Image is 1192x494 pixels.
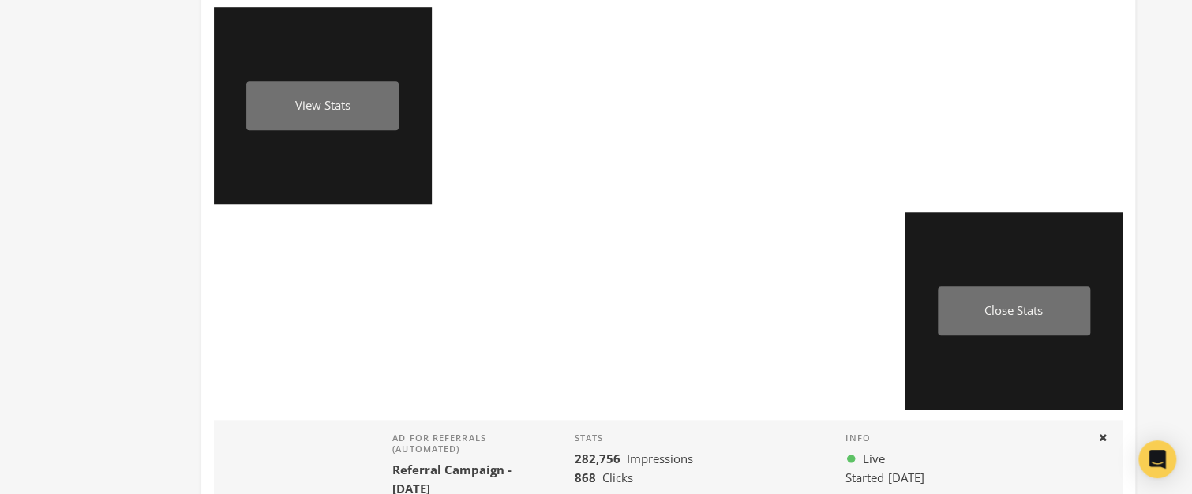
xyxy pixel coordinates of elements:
div: View Stats [246,81,399,131]
h4: Info [845,432,1085,443]
span: Impressions [626,451,692,466]
div: Started [DATE] [845,469,1085,487]
span: Clicks [602,470,632,485]
button: View Stats [214,7,432,204]
h4: Ad for referrals (automated) [392,432,549,455]
button: Close Stats [905,212,1123,410]
span: Live [863,450,885,468]
h4: Stats [574,432,820,443]
div: Close Stats [938,286,1090,336]
div: Open Intercom Messenger [1138,440,1176,478]
b: 868 [574,470,595,485]
b: 282,756 [574,451,620,466]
